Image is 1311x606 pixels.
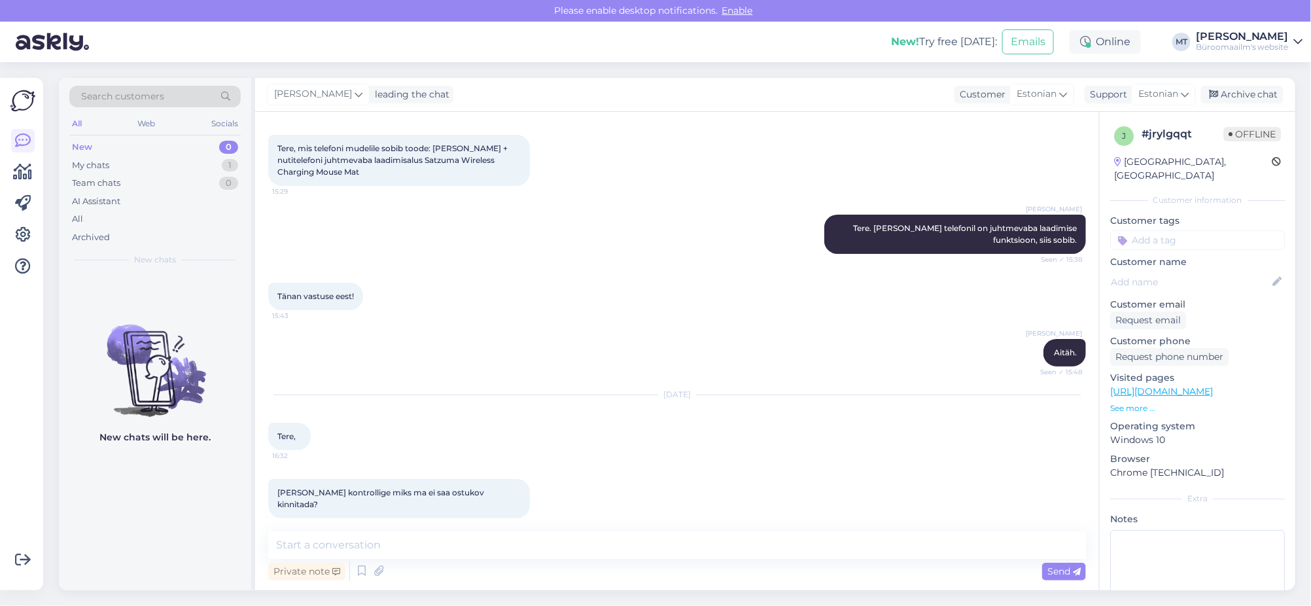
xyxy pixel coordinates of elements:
div: Büroomaailm's website [1196,42,1289,52]
div: All [69,115,84,132]
p: Notes [1110,512,1285,526]
div: Customer information [1110,194,1285,206]
span: Estonian [1138,87,1178,101]
input: Add name [1111,275,1270,289]
input: Add a tag [1110,230,1285,250]
p: Chrome [TECHNICAL_ID] [1110,466,1285,480]
p: Windows 10 [1110,433,1285,447]
div: 0 [219,177,238,190]
span: Aitäh. [1054,348,1077,357]
span: [PERSON_NAME] [1026,204,1082,214]
p: Customer tags [1110,214,1285,228]
div: Archive chat [1201,86,1284,103]
div: Support [1085,88,1127,101]
div: All [72,213,83,226]
span: Tere. [PERSON_NAME] telefonil on juhtmevaba laadimise funktsioon, siis sobib. [853,223,1081,245]
span: Seen ✓ 15:38 [1033,255,1082,264]
span: Estonian [1017,87,1057,101]
span: 16:32 [272,451,321,461]
span: Send [1047,565,1081,577]
div: Online [1070,30,1141,54]
div: Web [135,115,158,132]
p: See more ... [1110,402,1285,414]
img: Askly Logo [10,88,35,113]
div: Request phone number [1110,348,1229,366]
div: # jrylgqqt [1142,126,1223,142]
div: [GEOGRAPHIC_DATA], [GEOGRAPHIC_DATA] [1114,155,1272,183]
div: Team chats [72,177,120,190]
div: MT [1172,33,1191,51]
p: Visited pages [1110,371,1285,385]
span: Offline [1223,127,1281,141]
div: [DATE] [268,389,1086,401]
span: 15:43 [272,311,321,321]
a: [URL][DOMAIN_NAME] [1110,385,1213,397]
span: 15:29 [272,187,321,196]
a: [PERSON_NAME]Büroomaailm's website [1196,31,1303,52]
div: Customer [954,88,1005,101]
div: Archived [72,231,110,244]
p: Operating system [1110,419,1285,433]
div: New [72,141,92,154]
span: j [1122,131,1126,141]
div: 0 [219,141,238,154]
p: Customer phone [1110,334,1285,348]
p: New chats will be here. [99,431,211,444]
span: [PERSON_NAME] [274,87,352,101]
div: Private note [268,563,345,580]
b: New! [891,35,919,48]
div: [PERSON_NAME] [1196,31,1289,42]
div: Request email [1110,312,1186,329]
span: New chats [134,254,176,266]
p: Customer name [1110,255,1285,269]
span: Seen ✓ 15:48 [1033,367,1082,377]
button: Emails [1002,29,1054,54]
div: My chats [72,159,109,172]
div: Try free [DATE]: [891,34,997,50]
span: Search customers [81,90,164,103]
span: Tere, [277,431,296,441]
span: Tere, mis telefoni mudelile sobib toode: [PERSON_NAME] + nutitelefoni juhtmevaba laadimisalus Sat... [277,143,510,177]
div: leading the chat [370,88,449,101]
span: Tänan vastuse eest! [277,291,354,301]
span: Enable [718,5,757,16]
div: Extra [1110,493,1285,505]
span: 16:33 [272,519,321,529]
span: [PERSON_NAME] [1026,329,1082,338]
div: 1 [222,159,238,172]
img: No chats [59,301,251,419]
p: Customer email [1110,298,1285,312]
span: [PERSON_NAME] kontrollige miks ma ei saa ostukov kinnitada? [277,488,486,509]
div: Socials [209,115,241,132]
p: Browser [1110,452,1285,466]
div: AI Assistant [72,195,120,208]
